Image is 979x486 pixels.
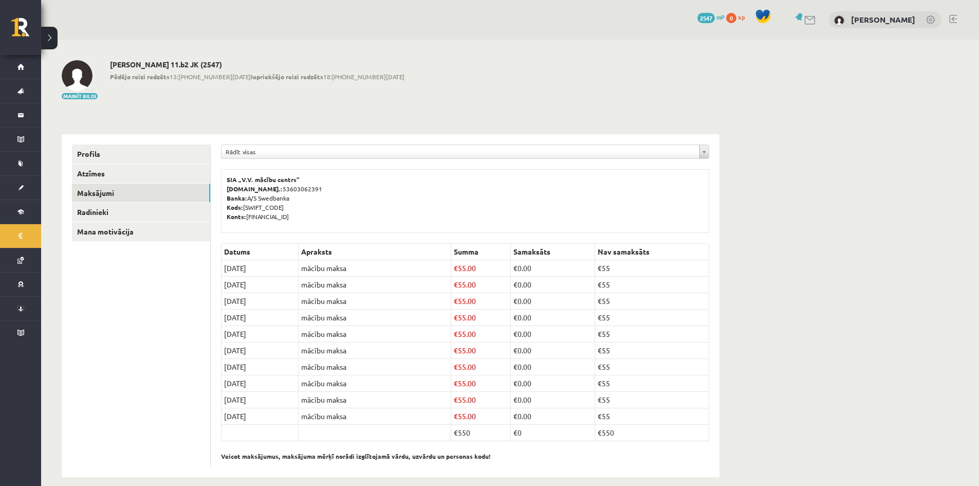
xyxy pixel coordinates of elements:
td: [DATE] [221,408,299,425]
a: Profils [72,145,210,164]
td: [DATE] [221,359,299,375]
td: 55.00 [451,277,511,293]
a: 2547 mP [697,13,725,21]
b: SIA „V.V. mācību centrs” [227,175,300,184]
td: 0.00 [511,408,595,425]
td: €55 [595,260,709,277]
a: Radinieki [72,203,210,222]
b: [DOMAIN_NAME].: [227,185,283,193]
span: € [454,280,458,289]
td: mācību maksa [299,293,451,310]
td: 55.00 [451,260,511,277]
a: [PERSON_NAME] [851,14,915,25]
span: € [513,411,518,421]
a: Mana motivācija [72,222,210,241]
td: mācību maksa [299,277,451,293]
td: 0.00 [511,359,595,375]
td: [DATE] [221,375,299,392]
a: Rīgas 1. Tālmācības vidusskola [11,18,41,44]
td: 0.00 [511,277,595,293]
td: €55 [595,392,709,408]
a: Rādīt visas [221,145,709,158]
span: € [454,263,458,273]
td: mācību maksa [299,310,451,326]
td: [DATE] [221,277,299,293]
span: € [454,329,458,338]
td: mācību maksa [299,408,451,425]
td: 0.00 [511,375,595,392]
td: mācību maksa [299,392,451,408]
td: 0.00 [511,310,595,326]
span: € [513,346,518,355]
span: € [513,329,518,338]
span: mP [716,13,725,21]
td: 55.00 [451,310,511,326]
span: 0 [726,13,736,23]
a: Maksājumi [72,184,210,203]
span: 13:[PHONE_NUMBER][DATE] 18:[PHONE_NUMBER][DATE] [110,72,404,81]
span: xp [738,13,745,21]
td: [DATE] [221,343,299,359]
span: € [513,395,518,404]
span: Rādīt visas [226,145,695,158]
td: 55.00 [451,375,511,392]
td: €55 [595,326,709,343]
td: €55 [595,343,709,359]
td: €550 [595,425,709,441]
td: [DATE] [221,392,299,408]
td: 0.00 [511,343,595,359]
td: mācību maksa [299,343,451,359]
td: 55.00 [451,293,511,310]
span: € [513,379,518,388]
td: [DATE] [221,310,299,326]
th: Samaksāts [511,244,595,260]
td: 55.00 [451,408,511,425]
td: 0.00 [511,293,595,310]
td: mācību maksa [299,260,451,277]
th: Nav samaksāts [595,244,709,260]
td: €55 [595,293,709,310]
span: € [513,296,518,305]
td: €550 [451,425,511,441]
span: € [454,411,458,421]
span: € [513,280,518,289]
td: 55.00 [451,343,511,359]
td: €55 [595,375,709,392]
td: [DATE] [221,293,299,310]
td: €0 [511,425,595,441]
b: Pēdējo reizi redzēts [110,73,170,81]
button: Mainīt bildi [62,93,98,99]
span: € [513,313,518,322]
span: € [454,395,458,404]
b: Banka: [227,194,247,202]
td: €55 [595,277,709,293]
span: € [454,346,458,355]
span: 2547 [697,13,715,23]
td: 0.00 [511,392,595,408]
td: 55.00 [451,392,511,408]
td: €55 [595,408,709,425]
img: Jānis Krilovs [62,60,93,91]
a: 0 xp [726,13,750,21]
p: 53603062391 A/S Swedbanka [SWIFT_CODE] [FINANCIAL_ID] [227,175,704,221]
td: mācību maksa [299,326,451,343]
span: € [454,296,458,305]
img: Jānis Krilovs [834,15,844,26]
span: € [454,379,458,388]
td: 55.00 [451,326,511,343]
h2: [PERSON_NAME] 11.b2 JK (2547) [110,60,404,69]
span: € [454,362,458,371]
td: €55 [595,359,709,375]
td: mācību maksa [299,359,451,375]
th: Apraksts [299,244,451,260]
td: 0.00 [511,260,595,277]
td: [DATE] [221,260,299,277]
td: 55.00 [451,359,511,375]
td: mācību maksa [299,375,451,392]
th: Summa [451,244,511,260]
td: 0.00 [511,326,595,343]
span: € [454,313,458,322]
td: €55 [595,310,709,326]
span: € [513,263,518,273]
b: Konts: [227,212,246,221]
